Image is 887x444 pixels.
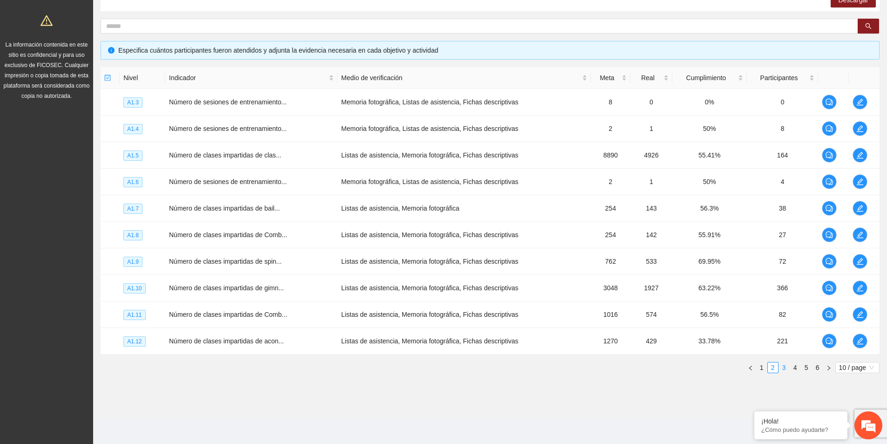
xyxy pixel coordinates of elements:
th: Indicador [165,67,338,89]
button: edit [853,174,867,189]
td: 254 [591,222,630,248]
td: 3048 [591,275,630,301]
span: Número de sesiones de entrenamiento... [169,125,287,132]
td: 0% [672,89,747,116]
td: 8 [747,116,819,142]
span: edit [853,284,867,292]
td: 2 [591,116,630,142]
td: 27 [747,222,819,248]
td: Memoria fotográfica, Listas de asistencia, Fichas descriptivas [338,89,591,116]
span: A1.5 [123,150,142,161]
button: comment [822,95,837,109]
span: edit [853,178,867,185]
span: Real [634,73,662,83]
span: A1.12 [123,336,145,347]
td: 4 [747,169,819,195]
a: 6 [813,362,823,373]
li: Next Page [823,362,834,373]
li: 1 [756,362,767,373]
td: 0 [630,89,672,116]
button: comment [822,148,837,163]
button: comment [822,334,837,348]
span: Número de clases impartidas de spin... [169,258,282,265]
td: 1270 [591,328,630,355]
span: edit [853,98,867,106]
button: comment [822,280,837,295]
button: edit [853,121,867,136]
span: Indicador [169,73,327,83]
span: edit [853,151,867,159]
td: 33.78% [672,328,747,355]
span: Participantes [751,73,808,83]
textarea: Escriba su mensaje y pulse “Intro” [5,254,177,287]
button: edit [853,227,867,242]
td: Listas de asistencia, Memoria fotográfica, Fichas descriptivas [338,328,591,355]
button: comment [822,121,837,136]
span: A1.10 [123,283,145,294]
span: check-square [104,75,111,81]
td: 2 [591,169,630,195]
td: Listas de asistencia, Memoria fotográfica, Fichas descriptivas [338,301,591,328]
a: 1 [757,362,767,373]
a: 3 [779,362,789,373]
span: edit [853,258,867,265]
td: 82 [747,301,819,328]
div: Page Size [835,362,880,373]
td: 38 [747,195,819,222]
span: edit [853,205,867,212]
td: 574 [630,301,672,328]
td: 69.95% [672,248,747,275]
span: Número de clases impartidas de acon... [169,337,284,345]
span: info-circle [108,47,115,54]
div: ¡Hola! [761,417,840,425]
a: 5 [801,362,812,373]
span: Número de clases impartidas de Comb... [169,231,287,239]
button: comment [822,307,837,322]
th: Participantes [747,67,819,89]
span: A1.9 [123,257,142,267]
td: 762 [591,248,630,275]
td: 63.22% [672,275,747,301]
span: right [826,365,832,371]
span: Número de sesiones de entrenamiento... [169,98,287,106]
li: 3 [779,362,790,373]
span: search [865,23,872,30]
span: edit [853,231,867,239]
button: right [823,362,834,373]
td: Listas de asistencia, Memoria fotográfica, Fichas descriptivas [338,142,591,169]
span: 10 / page [839,362,876,373]
div: Especifica cuántos participantes fueron atendidos y adjunta la evidencia necesaria en cada objeti... [118,45,872,55]
span: Número de clases impartidas de bail... [169,205,280,212]
span: Número de clases impartidas de clas... [169,151,281,159]
td: Listas de asistencia, Memoria fotográfica [338,195,591,222]
span: edit [853,311,867,318]
button: left [745,362,756,373]
button: edit [853,307,867,322]
div: Chatee con nosotros ahora [48,48,156,60]
td: 429 [630,328,672,355]
td: 254 [591,195,630,222]
button: comment [822,254,837,269]
span: A1.6 [123,177,142,187]
span: Número de sesiones de entrenamiento... [169,178,287,185]
td: 221 [747,328,819,355]
a: 4 [790,362,800,373]
td: Memoria fotográfica, Listas de asistencia, Fichas descriptivas [338,116,591,142]
th: Real [630,67,672,89]
button: edit [853,254,867,269]
td: 142 [630,222,672,248]
td: 1016 [591,301,630,328]
button: search [858,19,879,34]
button: comment [822,201,837,216]
td: 1 [630,169,672,195]
button: comment [822,174,837,189]
span: edit [853,337,867,345]
td: 164 [747,142,819,169]
span: Número de clases impartidas de Comb... [169,311,287,318]
span: Medio de verificación [341,73,580,83]
th: Medio de verificación [338,67,591,89]
td: 143 [630,195,672,222]
li: Previous Page [745,362,756,373]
